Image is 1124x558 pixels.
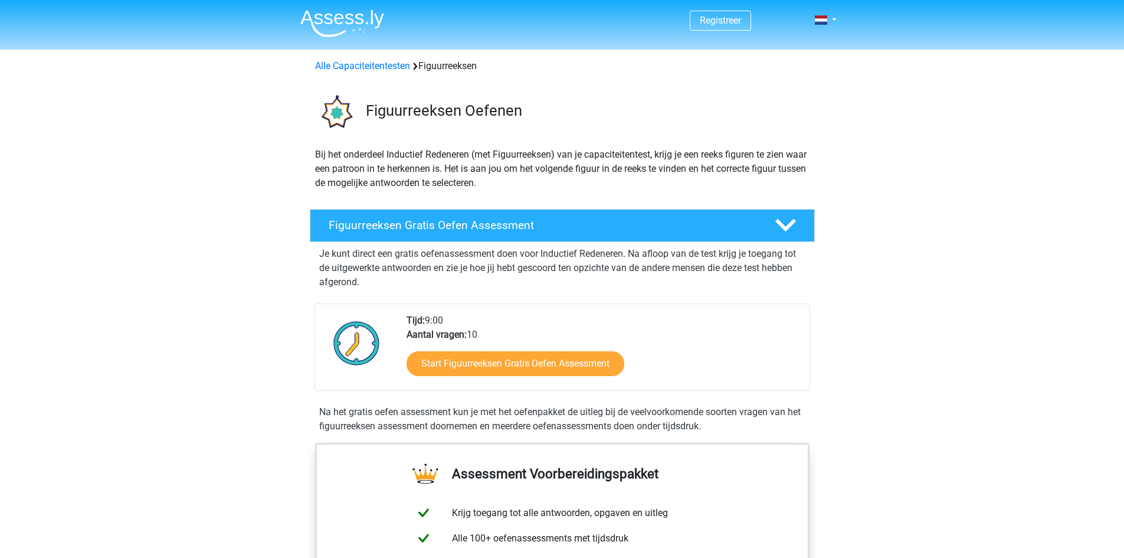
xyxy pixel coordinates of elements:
b: Aantal vragen: [407,329,467,340]
a: Alle Capaciteitentesten [315,60,410,71]
b: Tijd: [407,315,425,326]
div: Figuurreeksen [310,59,814,73]
img: figuurreeksen [310,87,361,138]
a: Start Figuurreeksen Gratis Oefen Assessment [407,351,624,376]
img: Assessly [300,9,384,37]
p: Je kunt direct een gratis oefenassessment doen voor Inductief Redeneren. Na afloop van de test kr... [319,247,805,289]
p: Bij het onderdeel Inductief Redeneren (met Figuurreeksen) van je capaciteitentest, krijg je een r... [315,148,810,190]
div: 9:00 10 [398,314,809,390]
h3: Figuurreeksen Oefenen [366,102,805,120]
a: Registreer [700,15,741,26]
h4: Figuurreeksen Gratis Oefen Assessment [329,218,756,232]
img: Klok [327,314,386,373]
a: Figuurreeksen Gratis Oefen Assessment [305,209,820,242]
div: Na het gratis oefen assessment kun je met het oefenpakket de uitleg bij de veelvoorkomende soorte... [314,405,810,433]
